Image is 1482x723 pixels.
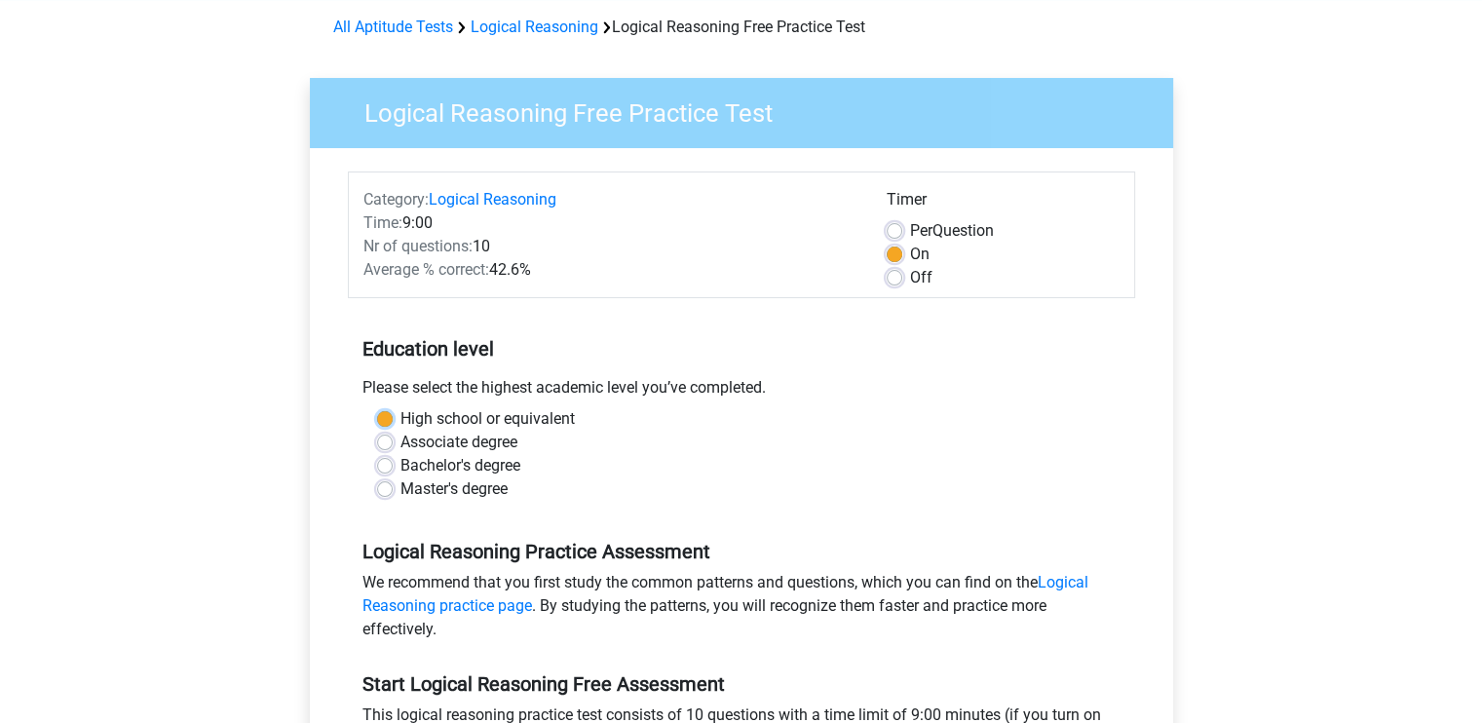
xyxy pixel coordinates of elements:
[341,91,1159,129] h3: Logical Reasoning Free Practice Test
[471,18,598,36] a: Logical Reasoning
[910,221,932,240] span: Per
[363,213,402,232] span: Time:
[887,188,1120,219] div: Timer
[429,190,556,209] a: Logical Reasoning
[348,571,1135,649] div: We recommend that you first study the common patterns and questions, which you can find on the . ...
[400,454,520,477] label: Bachelor's degree
[349,211,872,235] div: 9:00
[363,260,489,279] span: Average % correct:
[363,190,429,209] span: Category:
[363,237,473,255] span: Nr of questions:
[349,235,872,258] div: 10
[362,672,1121,696] h5: Start Logical Reasoning Free Assessment
[400,407,575,431] label: High school or equivalent
[910,219,994,243] label: Question
[325,16,1158,39] div: Logical Reasoning Free Practice Test
[910,243,930,266] label: On
[400,477,508,501] label: Master's degree
[400,431,517,454] label: Associate degree
[362,540,1121,563] h5: Logical Reasoning Practice Assessment
[910,266,932,289] label: Off
[349,258,872,282] div: 42.6%
[348,376,1135,407] div: Please select the highest academic level you’ve completed.
[362,329,1121,368] h5: Education level
[333,18,453,36] a: All Aptitude Tests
